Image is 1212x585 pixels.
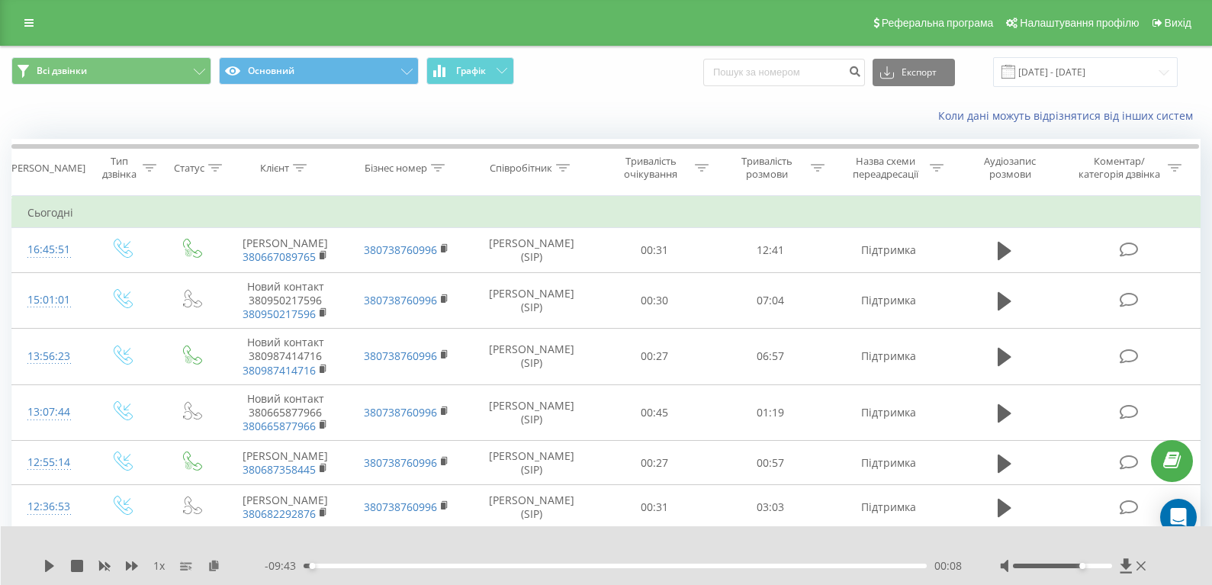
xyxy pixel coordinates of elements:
[467,441,596,485] td: [PERSON_NAME] (SIP)
[225,485,346,529] td: [PERSON_NAME]
[703,59,865,86] input: Пошук за номером
[426,57,514,85] button: Графік
[456,66,486,76] span: Графік
[1075,155,1164,181] div: Коментар/категорія дзвінка
[12,198,1201,228] td: Сьогодні
[309,563,315,569] div: Accessibility label
[828,485,949,529] td: Підтримка
[712,485,828,529] td: 03:03
[219,57,419,85] button: Основний
[8,162,85,175] div: [PERSON_NAME]
[596,441,712,485] td: 00:27
[364,455,437,470] a: 380738760996
[364,500,437,514] a: 380738760996
[225,272,346,329] td: Новий контакт 380950217596
[11,57,211,85] button: Всі дзвінки
[596,485,712,529] td: 00:31
[364,243,437,257] a: 380738760996
[27,285,71,315] div: 15:01:01
[712,272,828,329] td: 07:04
[243,307,316,321] a: 380950217596
[27,342,71,371] div: 13:56:23
[712,441,828,485] td: 00:57
[153,558,165,574] span: 1 x
[174,162,204,175] div: Статус
[467,384,596,441] td: [PERSON_NAME] (SIP)
[596,384,712,441] td: 00:45
[1079,563,1085,569] div: Accessibility label
[828,384,949,441] td: Підтримка
[467,329,596,385] td: [PERSON_NAME] (SIP)
[712,228,828,272] td: 12:41
[828,441,949,485] td: Підтримка
[364,293,437,307] a: 380738760996
[225,441,346,485] td: [PERSON_NAME]
[37,65,87,77] span: Всі дзвінки
[712,329,828,385] td: 06:57
[828,329,949,385] td: Підтримка
[467,485,596,529] td: [PERSON_NAME] (SIP)
[1160,499,1197,535] div: Open Intercom Messenger
[27,397,71,427] div: 13:07:44
[844,155,926,181] div: Назва схеми переадресації
[100,155,139,181] div: Тип дзвінка
[27,448,71,477] div: 12:55:14
[364,349,437,363] a: 380738760996
[364,405,437,419] a: 380738760996
[712,384,828,441] td: 01:19
[467,272,596,329] td: [PERSON_NAME] (SIP)
[726,155,807,181] div: Тривалість розмови
[260,162,289,175] div: Клієнт
[596,329,712,385] td: 00:27
[828,228,949,272] td: Підтримка
[265,558,304,574] span: - 09:43
[934,558,962,574] span: 00:08
[225,329,346,385] td: Новий контакт 380987414716
[243,419,316,433] a: 380665877966
[243,363,316,378] a: 380987414716
[963,155,1057,181] div: Аудіозапис розмови
[225,228,346,272] td: [PERSON_NAME]
[1020,17,1139,29] span: Налаштування профілю
[882,17,994,29] span: Реферальна програма
[243,249,316,264] a: 380667089765
[1165,17,1191,29] span: Вихід
[873,59,955,86] button: Експорт
[828,272,949,329] td: Підтримка
[243,506,316,521] a: 380682292876
[610,155,691,181] div: Тривалість очікування
[27,492,71,522] div: 12:36:53
[938,108,1201,123] a: Коли дані можуть відрізнятися вiд інших систем
[365,162,427,175] div: Бізнес номер
[596,228,712,272] td: 00:31
[225,384,346,441] td: Новий контакт 380665877966
[243,462,316,477] a: 380687358445
[467,228,596,272] td: [PERSON_NAME] (SIP)
[490,162,552,175] div: Співробітник
[596,272,712,329] td: 00:30
[27,235,71,265] div: 16:45:51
